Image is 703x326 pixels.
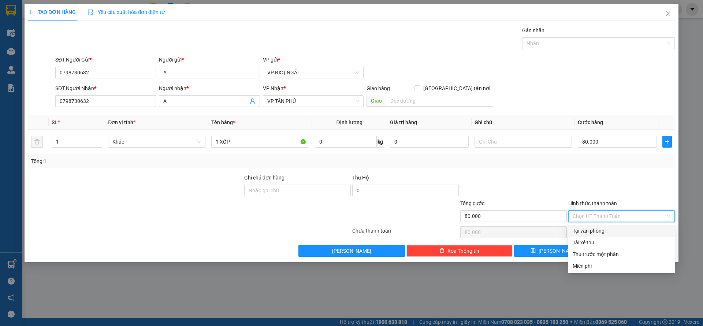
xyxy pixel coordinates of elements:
[55,56,156,64] div: SĐT Người Gửi
[263,85,283,91] span: VP Nhận
[267,67,359,78] span: VP BXQ.NGÃI
[420,84,493,92] span: [GEOGRAPHIC_DATA] tận nơi
[159,84,260,92] div: Người nhận
[472,115,575,130] th: Ghi chú
[514,245,594,257] button: save[PERSON_NAME]
[406,245,513,257] button: deleteXóa Thông tin
[112,136,201,147] span: Khác
[665,11,671,16] span: close
[573,262,670,270] div: Miễn phí
[55,84,156,92] div: SĐT Người Nhận
[28,9,76,15] span: TẠO ĐƠN HÀNG
[390,119,417,125] span: Giá trị hàng
[88,10,93,15] img: icon
[439,248,445,254] span: delete
[367,85,390,91] span: Giao hàng
[663,139,672,145] span: plus
[52,119,57,125] span: SL
[662,136,672,148] button: plus
[31,136,43,148] button: delete
[475,136,572,148] input: Ghi Chú
[351,227,460,240] div: Chưa thanh toán
[447,247,479,255] span: Xóa Thông tin
[352,175,369,181] span: Thu Hộ
[88,9,165,15] span: Yêu cầu xuất hóa đơn điện tử
[568,200,617,206] label: Hình thức thanh toán
[578,119,603,125] span: Cước hàng
[386,95,493,107] input: Dọc đường
[211,136,309,148] input: VD: Bàn, Ghế
[531,248,536,254] span: save
[522,27,544,33] label: Gán nhãn
[390,136,469,148] input: 0
[573,227,670,235] div: Tại văn phòng
[573,250,670,258] div: Thu trước một phần
[377,136,384,148] span: kg
[367,95,386,107] span: Giao
[267,96,359,107] span: VP TÂN PHÚ
[244,185,351,196] input: Ghi chú đơn hàng
[658,4,678,24] button: Close
[460,200,484,206] span: Tổng cước
[211,119,235,125] span: Tên hàng
[31,157,271,165] div: Tổng: 1
[108,119,135,125] span: Đơn vị tính
[244,175,284,181] label: Ghi chú đơn hàng
[298,245,405,257] button: [PERSON_NAME]
[250,98,256,104] span: user-add
[573,238,670,247] div: Tài xế thu
[263,56,364,64] div: VP gửi
[159,56,260,64] div: Người gửi
[28,10,33,15] span: plus
[332,247,371,255] span: [PERSON_NAME]
[336,119,362,125] span: Định lượng
[539,247,578,255] span: [PERSON_NAME]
